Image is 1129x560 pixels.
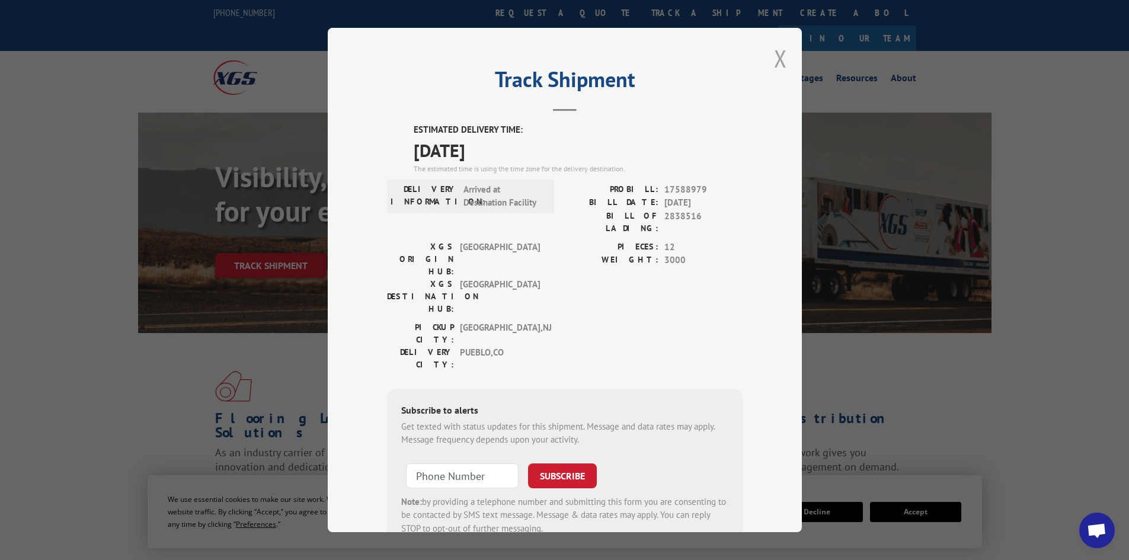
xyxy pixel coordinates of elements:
[664,183,743,197] span: 17588979
[387,71,743,94] h2: Track Shipment
[460,278,540,315] span: [GEOGRAPHIC_DATA]
[414,137,743,164] span: [DATE]
[414,164,743,174] div: The estimated time is using the time zone for the delivery destination.
[565,196,658,210] label: BILL DATE:
[528,463,597,488] button: SUBSCRIBE
[387,241,454,278] label: XGS ORIGIN HUB:
[391,183,458,210] label: DELIVERY INFORMATION:
[664,196,743,210] span: [DATE]
[406,463,519,488] input: Phone Number
[387,321,454,346] label: PICKUP CITY:
[774,43,787,74] button: Close modal
[460,321,540,346] span: [GEOGRAPHIC_DATA] , NJ
[565,241,658,254] label: PIECES:
[401,495,728,536] div: by providing a telephone number and submitting this form you are consenting to be contacted by SM...
[460,346,540,371] span: PUEBLO , CO
[565,210,658,235] label: BILL OF LADING:
[664,241,743,254] span: 12
[401,496,422,507] strong: Note:
[565,254,658,267] label: WEIGHT:
[1079,513,1115,548] a: Open chat
[401,420,728,447] div: Get texted with status updates for this shipment. Message and data rates may apply. Message frequ...
[387,278,454,315] label: XGS DESTINATION HUB:
[414,123,743,137] label: ESTIMATED DELIVERY TIME:
[460,241,540,278] span: [GEOGRAPHIC_DATA]
[387,346,454,371] label: DELIVERY CITY:
[664,210,743,235] span: 2838516
[565,183,658,197] label: PROBILL:
[463,183,543,210] span: Arrived at Destination Facility
[401,403,728,420] div: Subscribe to alerts
[664,254,743,267] span: 3000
